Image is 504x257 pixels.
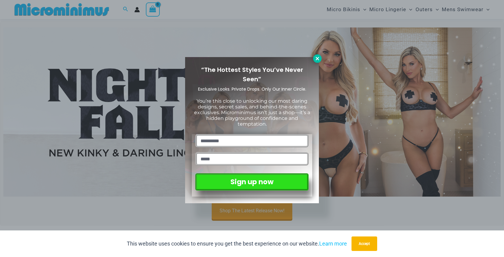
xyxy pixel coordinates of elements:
button: Close [313,54,322,63]
button: Accept [352,236,377,251]
p: This website uses cookies to ensure you get the best experience on our website. [127,239,347,248]
span: You’re this close to unlocking our most daring designs, secret sales, and behind-the-scenes exclu... [194,98,310,127]
span: Exclusive Looks. Private Drops. Only Our Inner Circle. [198,86,306,92]
span: “The Hottest Styles You’ve Never Seen” [201,66,303,83]
a: Learn more [319,240,347,247]
button: Sign up now [195,173,309,191]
